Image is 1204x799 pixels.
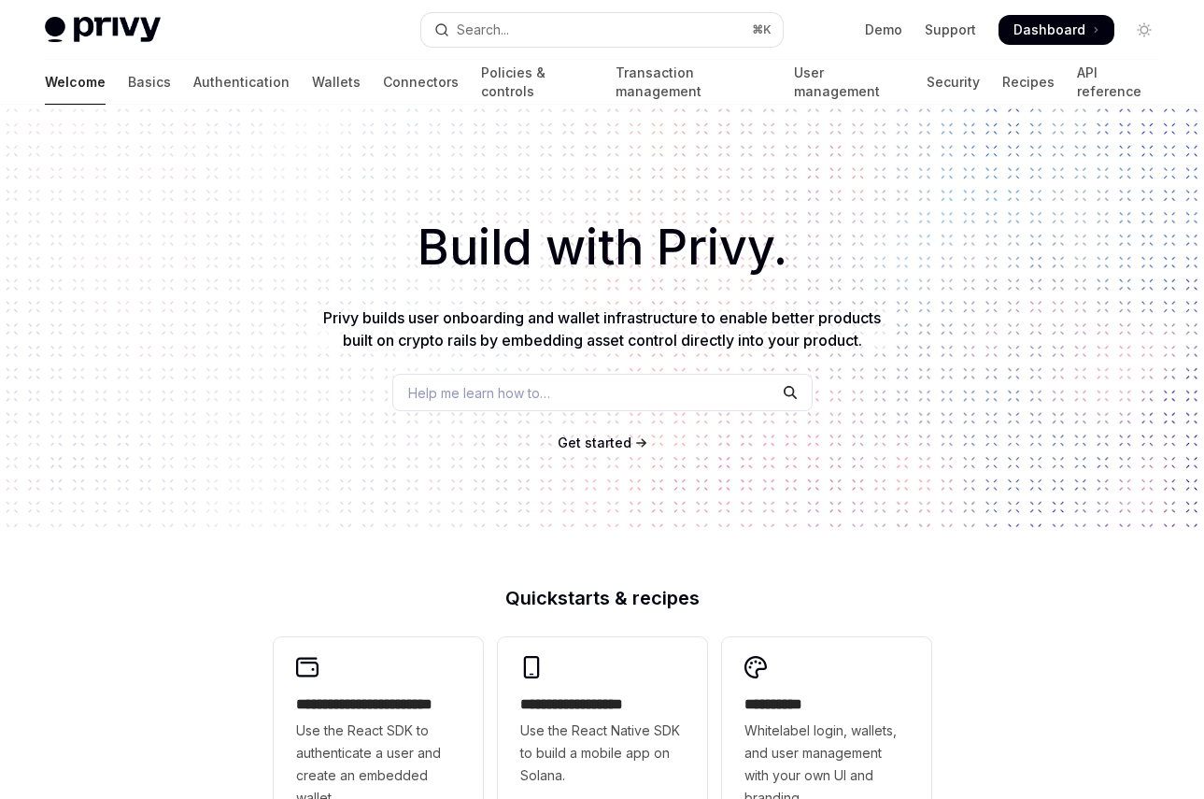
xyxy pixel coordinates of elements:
[45,60,106,105] a: Welcome
[383,60,459,105] a: Connectors
[45,17,161,43] img: light logo
[558,434,631,452] a: Get started
[481,60,593,105] a: Policies & controls
[274,589,931,607] h2: Quickstarts & recipes
[616,60,771,105] a: Transaction management
[457,19,509,41] div: Search...
[128,60,171,105] a: Basics
[323,308,881,350] span: Privy builds user onboarding and wallet infrastructure to enable better products built on crypto ...
[30,211,1174,284] h1: Build with Privy.
[520,720,685,787] span: Use the React Native SDK to build a mobile app on Solana.
[925,21,976,39] a: Support
[752,22,772,37] span: ⌘ K
[408,383,550,403] span: Help me learn how to…
[1002,60,1055,105] a: Recipes
[927,60,980,105] a: Security
[794,60,904,105] a: User management
[421,13,783,47] button: Open search
[865,21,902,39] a: Demo
[1013,21,1085,39] span: Dashboard
[1129,15,1159,45] button: Toggle dark mode
[193,60,290,105] a: Authentication
[999,15,1114,45] a: Dashboard
[312,60,361,105] a: Wallets
[1077,60,1159,105] a: API reference
[558,435,631,450] span: Get started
